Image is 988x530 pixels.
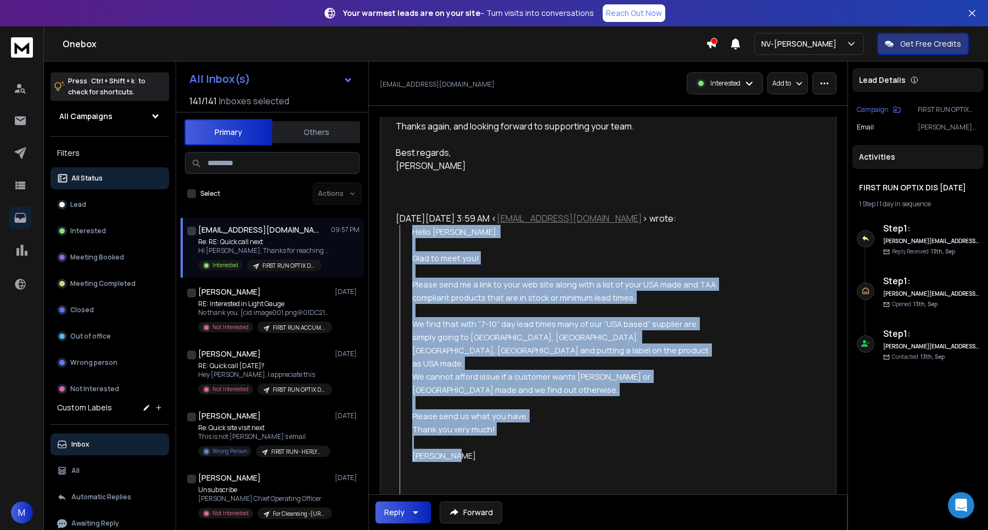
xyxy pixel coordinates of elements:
button: Out of office [50,325,169,347]
p: [PERSON_NAME][EMAIL_ADDRESS][DOMAIN_NAME] [918,123,979,132]
div: Thanks again, and looking forward to supporting your team. [396,120,716,133]
p: Interested [212,261,238,269]
div: Open Intercom Messenger [948,492,974,518]
span: Please send me a link to your web site along with a list of your USA made and TAA compliant produ... [412,279,717,303]
span: Please send us what you have. [412,410,528,421]
span: Thank you very much! [412,424,495,435]
button: Meeting Booked [50,246,169,268]
button: All Inbox(s) [181,68,362,90]
button: Wrong person [50,352,169,374]
label: Select [200,189,220,198]
span: 13th, Sep [913,300,938,308]
p: [DATE] [335,287,360,296]
p: [EMAIL_ADDRESS][DOMAIN_NAME] [380,80,495,89]
p: This is not [PERSON_NAME]'s email [198,432,330,441]
button: All Campaigns [50,105,169,127]
p: Lead Details [859,75,906,86]
h1: All Inbox(s) [189,74,250,84]
p: – Turn visits into conversations [343,8,594,19]
p: Awaiting Reply [71,519,119,528]
p: Press to check for shortcuts. [68,76,145,98]
h1: [PERSON_NAME] [198,410,261,421]
p: Lead [70,200,86,209]
h3: Filters [50,145,169,161]
span: Ctrl + Shift + k [89,75,136,87]
span: 141 / 141 [189,94,217,108]
button: Interested [50,220,169,242]
p: Reach Out Now [606,8,662,19]
button: Others [272,120,360,144]
h1: [PERSON_NAME] [198,286,261,297]
h6: Step 1 : [883,327,979,340]
h1: [EMAIL_ADDRESS][DOMAIN_NAME] [198,224,319,235]
p: Interested [70,227,106,235]
p: [PERSON_NAME] Chief Operating Officer [198,494,330,503]
button: Campaign [857,105,901,114]
h6: Step 1 : [883,222,979,235]
p: Meeting Booked [70,253,124,262]
button: Meeting Completed [50,273,169,295]
p: Hey [PERSON_NAME], I appreciate this [198,370,330,379]
p: FIRST RUN OPTIX DIS [DATE] [262,262,315,270]
span: 1 Step [859,199,875,208]
p: FIRST RUN OPTIX DIS [DATE] [918,105,979,114]
span: . [412,397,414,408]
p: Closed [70,306,94,314]
button: Forward [440,501,502,523]
button: Automatic Replies [50,486,169,508]
p: Reply Received [892,247,955,256]
p: Email [857,123,874,132]
p: Wrong person [70,358,117,367]
div: Best regards, [PERSON_NAME] [396,146,716,172]
strong: Your warmest leads are on your site [343,8,480,18]
p: FIRST RUN ACCUMEN 25-29 [273,324,325,332]
p: Interested [710,79,740,88]
button: Lead [50,194,169,216]
h6: Step 1 : [883,274,979,287]
h1: All Campaigns [59,111,113,122]
span: Glad to meet you! [412,252,479,263]
p: [DATE] [335,411,360,420]
p: Hi [PERSON_NAME], Thanks for reaching back [198,246,330,255]
h1: [PERSON_NAME] [198,472,261,483]
h1: [PERSON_NAME] [198,348,261,359]
img: logo [11,37,33,58]
p: Inbox [71,440,89,449]
p: Unsubscribe [198,486,330,494]
p: Re: Quick site visit next [198,424,330,432]
p: Not Interested [212,385,249,393]
div: [DATE][DATE] 3:59 AM < > wrote: [396,212,716,225]
h1: FIRST RUN OPTIX DIS [DATE] [859,182,977,193]
h6: [PERSON_NAME][EMAIL_ADDRESS][DOMAIN_NAME] [883,290,979,298]
span: 1 day in sequence [879,199,931,208]
div: | [859,200,977,208]
button: Reply [375,501,431,523]
div: Activities [852,145,984,169]
button: All Status [50,167,169,189]
p: Not Interested [70,385,119,393]
p: FIRST RUN- HERLYHY INSU, [DATE] [271,448,324,456]
h3: Inboxes selected [219,94,289,108]
span: 13th, Sep [920,353,945,360]
span: We cannot afford issue if a customer wants [PERSON_NAME] or [GEOGRAPHIC_DATA] made and we find ou... [412,371,652,395]
button: Inbox [50,433,169,455]
p: [DATE] [335,349,360,358]
p: RE: Interested in Light Gauge [198,300,330,308]
a: [EMAIL_ADDRESS][DOMAIN_NAME] [497,212,642,224]
h6: [PERSON_NAME][EMAIL_ADDRESS][DOMAIN_NAME] [883,237,979,245]
a: Reach Out Now [603,4,665,22]
p: NV-[PERSON_NAME] [761,38,841,49]
p: Not Interested [212,509,249,517]
p: Meeting Completed [70,279,136,288]
button: M [11,501,33,523]
p: For Cleansing -[URL] [DATE] [273,510,325,518]
span: Hello [PERSON_NAME]: [412,226,499,237]
p: Get Free Credits [900,38,961,49]
p: All Status [71,174,103,183]
p: Contacted [892,353,945,361]
h1: Onebox [63,37,706,50]
button: Not Interested [50,378,169,400]
p: FIRST RUN OPTIX DIS [DATE] [273,386,325,394]
span: [PERSON_NAME] [412,450,476,461]
button: Get Free Credits [877,33,969,55]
